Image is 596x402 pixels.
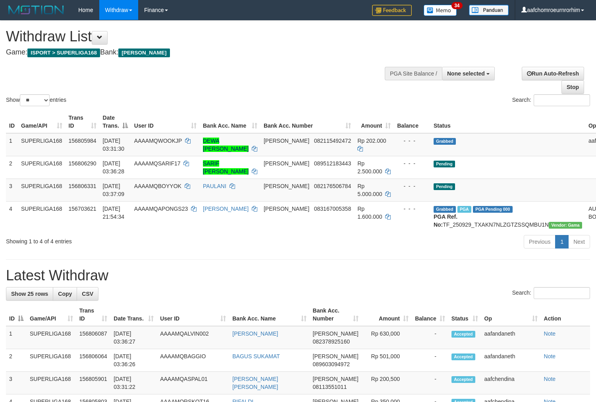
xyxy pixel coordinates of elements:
[357,206,382,220] span: Rp 1.600.000
[442,67,495,80] button: None selected
[134,206,188,212] span: AAAAMQAPONGS23
[568,235,590,249] a: Next
[544,353,556,359] a: Note
[232,330,278,337] a: [PERSON_NAME]
[481,372,541,394] td: aafchendina
[313,376,359,382] span: [PERSON_NAME]
[313,338,350,345] span: Copy 082378925160 to clipboard
[77,287,98,301] a: CSV
[561,80,584,94] a: Stop
[314,183,351,189] span: Copy 082176506784 to clipboard
[362,372,412,394] td: Rp 200,500
[544,376,556,382] a: Note
[69,138,96,144] span: 156805984
[354,111,394,133] th: Amount: activate to sort column ascending
[6,201,18,232] td: 4
[6,179,18,201] td: 3
[385,67,442,80] div: PGA Site Balance /
[6,156,18,179] td: 2
[203,138,249,152] a: DEWA [PERSON_NAME]
[157,349,229,372] td: AAAAMQBAGGIO
[473,206,513,213] span: PGA Pending
[200,111,260,133] th: Bank Acc. Name: activate to sort column ascending
[357,183,382,197] span: Rp 5.000.000
[6,287,53,301] a: Show 25 rows
[110,326,157,349] td: [DATE] 03:36:27
[6,94,66,106] label: Show entries
[157,303,229,326] th: User ID: activate to sort column ascending
[313,384,347,390] span: Copy 08113551011 to clipboard
[424,5,457,16] img: Button%20Memo.svg
[103,183,125,197] span: [DATE] 03:37:09
[260,111,354,133] th: Bank Acc. Number: activate to sort column ascending
[524,235,555,249] a: Previous
[103,160,125,175] span: [DATE] 03:36:28
[27,303,76,326] th: Game/API: activate to sort column ascending
[451,376,475,383] span: Accepted
[6,4,66,16] img: MOTION_logo.png
[82,291,93,297] span: CSV
[131,111,200,133] th: User ID: activate to sort column ascending
[6,49,390,56] h4: Game: Bank:
[6,234,242,245] div: Showing 1 to 4 of 4 entries
[110,372,157,394] td: [DATE] 03:31:22
[76,303,111,326] th: Trans ID: activate to sort column ascending
[447,70,485,77] span: None selected
[27,349,76,372] td: SUPERLIGA168
[264,138,309,144] span: [PERSON_NAME]
[118,49,170,57] span: [PERSON_NAME]
[412,303,448,326] th: Balance: activate to sort column ascending
[434,183,455,190] span: Pending
[66,111,100,133] th: Trans ID: activate to sort column ascending
[314,138,351,144] span: Copy 082115492472 to clipboard
[6,111,18,133] th: ID
[232,353,280,359] a: BAGUS SUKAMAT
[27,372,76,394] td: SUPERLIGA168
[314,206,351,212] span: Copy 083167005358 to clipboard
[20,94,50,106] select: Showentries
[313,353,359,359] span: [PERSON_NAME]
[430,201,585,232] td: TF_250929_TXAKN7NLZGTZSSQMBU1N
[6,349,27,372] td: 2
[434,206,456,213] span: Grabbed
[27,49,100,57] span: ISPORT > SUPERLIGA168
[362,349,412,372] td: Rp 501,000
[53,287,77,301] a: Copy
[357,160,382,175] span: Rp 2.500.000
[544,330,556,337] a: Note
[134,160,181,167] span: AAAAMQSARIF17
[229,303,309,326] th: Bank Acc. Name: activate to sort column ascending
[397,137,427,145] div: - - -
[448,303,481,326] th: Status: activate to sort column ascending
[512,287,590,299] label: Search:
[394,111,430,133] th: Balance
[481,303,541,326] th: Op: activate to sort column ascending
[264,160,309,167] span: [PERSON_NAME]
[76,326,111,349] td: 156806087
[451,331,475,338] span: Accepted
[134,138,182,144] span: AAAAMQWOOKJP
[264,206,309,212] span: [PERSON_NAME]
[397,205,427,213] div: - - -
[69,206,96,212] span: 156703621
[6,326,27,349] td: 1
[110,349,157,372] td: [DATE] 03:36:26
[397,159,427,167] div: - - -
[357,138,386,144] span: Rp 202.000
[6,303,27,326] th: ID: activate to sort column descending
[313,330,359,337] span: [PERSON_NAME]
[412,326,448,349] td: -
[313,361,350,367] span: Copy 089603094972 to clipboard
[18,201,66,232] td: SUPERLIGA168
[69,160,96,167] span: 156806290
[541,303,590,326] th: Action
[18,133,66,156] td: SUPERLIGA168
[134,183,181,189] span: AAAAMQBOYYOK
[430,111,585,133] th: Status
[481,349,541,372] td: aafandaneth
[203,160,249,175] a: SARIF [PERSON_NAME]
[451,353,475,360] span: Accepted
[397,182,427,190] div: - - -
[434,161,455,167] span: Pending
[69,183,96,189] span: 156806331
